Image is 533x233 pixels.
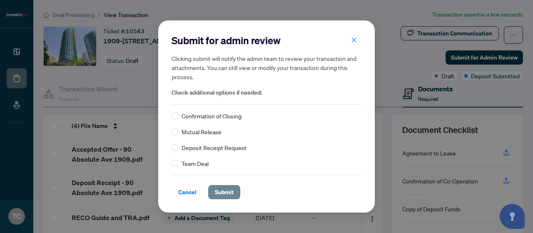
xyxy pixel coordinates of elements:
[172,185,203,199] button: Cancel
[208,185,240,199] button: Submit
[351,37,357,43] span: close
[182,111,242,120] span: Confirmation of Closing
[182,143,247,152] span: Deposit Receipt Request
[178,185,197,199] span: Cancel
[172,34,361,47] h2: Submit for admin review
[500,204,525,229] button: Open asap
[215,185,234,199] span: Submit
[182,127,222,136] span: Mutual Release
[172,54,361,81] h5: Clicking submit will notify the admin team to review your transaction and attachments. You can st...
[182,159,209,168] span: Team Deal
[172,88,361,98] span: Check additional options if needed:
